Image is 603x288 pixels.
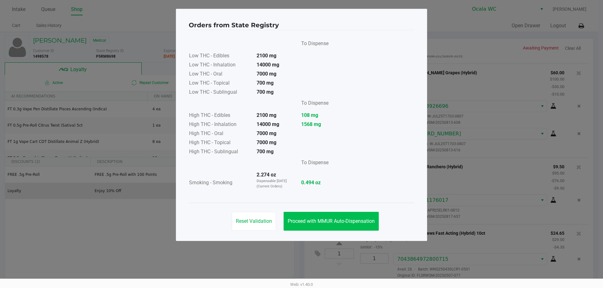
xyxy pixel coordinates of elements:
td: To Dispense [296,38,329,52]
p: Dispensable [DATE] (Current Orders) [257,179,291,189]
strong: 1568 mg [301,121,329,128]
td: Low THC - Oral [189,70,252,79]
span: Reset Validation [236,218,272,224]
td: Low THC - Sublingual [189,88,252,97]
td: Smoking - Smoking [189,171,252,195]
strong: 700 mg [257,80,274,86]
strong: 7000 mg [257,139,276,145]
strong: 2100 mg [257,112,276,118]
strong: 7000 mg [257,71,276,77]
strong: 2.274 oz [257,172,276,178]
strong: 7000 mg [257,130,276,136]
span: Web: v1.40.0 [290,282,313,287]
td: To Dispense [296,157,329,171]
strong: 700 mg [257,89,274,95]
td: High THC - Oral [189,129,252,139]
td: Low THC - Edibles [189,52,252,61]
strong: 0.494 oz [301,179,329,186]
span: Proceed with MMUR Auto-Dispensation [288,218,375,224]
td: High THC - Topical [189,139,252,148]
td: Low THC - Topical [189,79,252,88]
h4: Orders from State Registry [189,20,279,30]
strong: 14000 mg [257,121,279,127]
td: High THC - Inhalation [189,120,252,129]
strong: 2100 mg [257,53,276,59]
strong: 14000 mg [257,62,279,68]
td: High THC - Sublingual [189,148,252,157]
strong: 108 mg [301,112,329,119]
button: Proceed with MMUR Auto-Dispensation [284,212,379,231]
td: High THC - Edibles [189,111,252,120]
button: Reset Validation [232,212,276,231]
td: To Dispense [296,97,329,111]
strong: 700 mg [257,149,274,154]
td: Low THC - Inhalation [189,61,252,70]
